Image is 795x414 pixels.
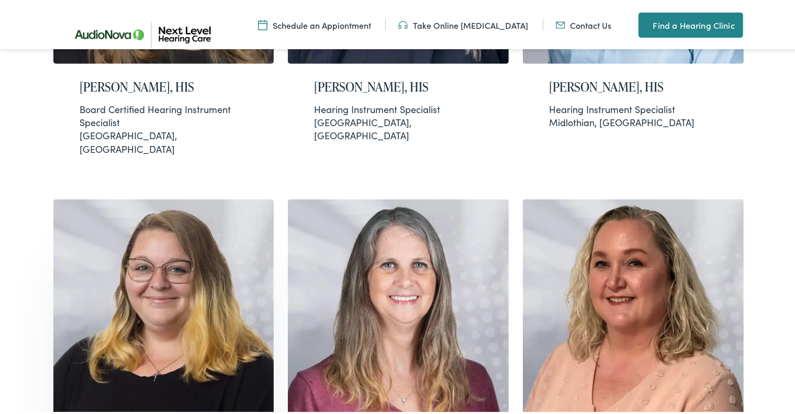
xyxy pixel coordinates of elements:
img: Calendar icon representing the ability to schedule a hearing test or hearing aid appointment at N... [258,17,267,29]
h2: [PERSON_NAME], HIS [314,77,483,93]
h2: [PERSON_NAME], HIS [80,77,248,93]
a: Contact Us [556,17,612,29]
a: Take Online [MEDICAL_DATA] [398,17,529,29]
div: Hearing Instrument Specialist [314,100,483,114]
div: Board Certified Hearing Instrument Specialist [80,100,248,127]
div: [GEOGRAPHIC_DATA], [GEOGRAPHIC_DATA] [80,100,248,153]
a: Find a Hearing Clinic [639,10,743,36]
div: Hearing Instrument Specialist [549,100,718,114]
h2: [PERSON_NAME], HIS [549,77,718,93]
img: An icon representing mail communication is presented in a unique teal color. [556,17,565,29]
img: An icon symbolizing headphones, colored in teal, suggests audio-related services or features. [398,17,408,29]
a: Schedule an Appiontment [258,17,371,29]
img: A map pin icon in teal indicates location-related features or services. [639,17,648,29]
div: [GEOGRAPHIC_DATA], [GEOGRAPHIC_DATA] [314,100,483,140]
div: Midlothian, [GEOGRAPHIC_DATA] [549,100,718,127]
